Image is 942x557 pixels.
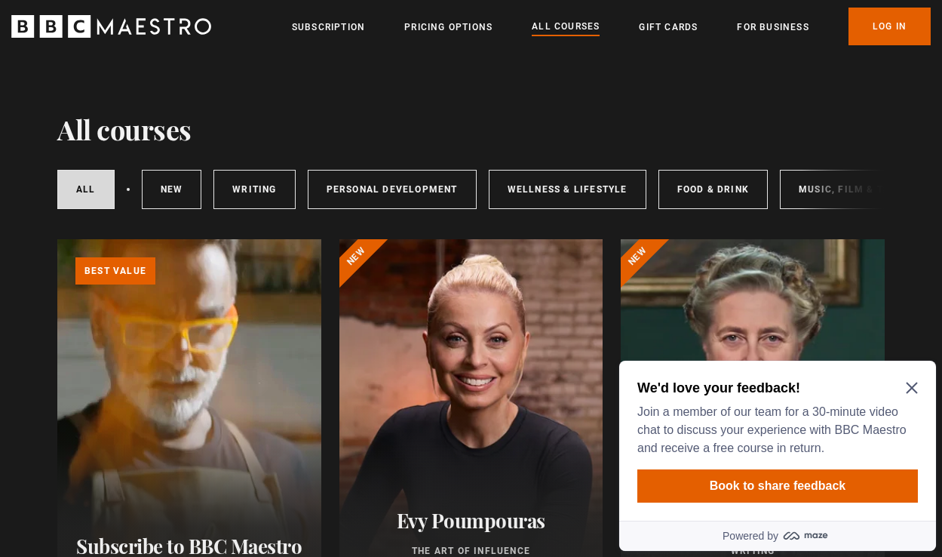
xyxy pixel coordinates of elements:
a: Gift Cards [639,20,698,35]
h2: Evy Poumpouras [357,509,585,532]
h1: All courses [57,113,192,145]
a: All Courses [532,19,600,35]
a: Food & Drink [658,170,768,209]
a: Music, Film & Theatre [780,170,940,209]
a: All [57,170,115,209]
h2: We'd love your feedback! [24,24,299,42]
a: New [142,170,202,209]
button: Book to share feedback [24,115,305,148]
a: Pricing Options [404,20,492,35]
a: Log In [848,8,931,45]
a: Subscription [292,20,365,35]
p: Join a member of our team for a 30-minute video chat to discuss your experience with BBC Maestro ... [24,48,299,103]
a: Writing [213,170,295,209]
svg: BBC Maestro [11,15,211,38]
a: Powered by maze [6,166,323,196]
p: Best value [75,257,155,285]
div: Optional study invitation [6,6,323,196]
nav: Primary [292,8,931,45]
button: Close Maze Prompt [293,27,305,39]
a: Wellness & Lifestyle [489,170,646,209]
a: Personal Development [308,170,477,209]
a: For business [737,20,809,35]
